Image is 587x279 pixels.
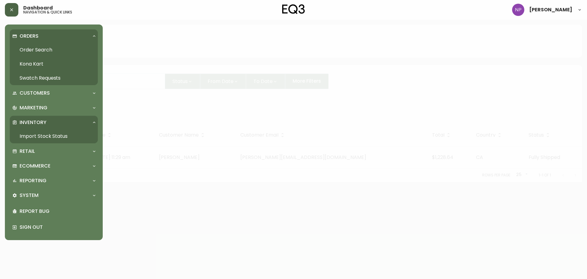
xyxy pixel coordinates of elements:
a: Order Search [10,43,98,57]
div: Sign Out [10,219,98,235]
a: Kona Kart [10,57,98,71]
img: 50f1e64a3f95c89b5c5247455825f96f [512,4,524,16]
div: Retail [10,145,98,158]
p: Marketing [20,104,47,111]
p: Reporting [20,177,46,184]
a: Swatch Requests [10,71,98,85]
div: Orders [10,29,98,43]
div: Customers [10,86,98,100]
span: [PERSON_NAME] [529,7,572,12]
div: Marketing [10,101,98,115]
p: Ecommerce [20,163,50,169]
div: System [10,189,98,202]
p: Inventory [20,119,46,126]
a: Import Stock Status [10,129,98,143]
p: System [20,192,39,199]
div: Inventory [10,116,98,129]
div: Report Bug [10,203,98,219]
div: Reporting [10,174,98,187]
h5: navigation & quick links [23,10,72,14]
p: Orders [20,33,39,40]
span: Dashboard [23,6,53,10]
img: logo [282,4,305,14]
div: Ecommerce [10,159,98,173]
p: Customers [20,90,50,96]
p: Report Bug [20,208,95,215]
p: Sign Out [20,224,95,231]
p: Retail [20,148,35,155]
